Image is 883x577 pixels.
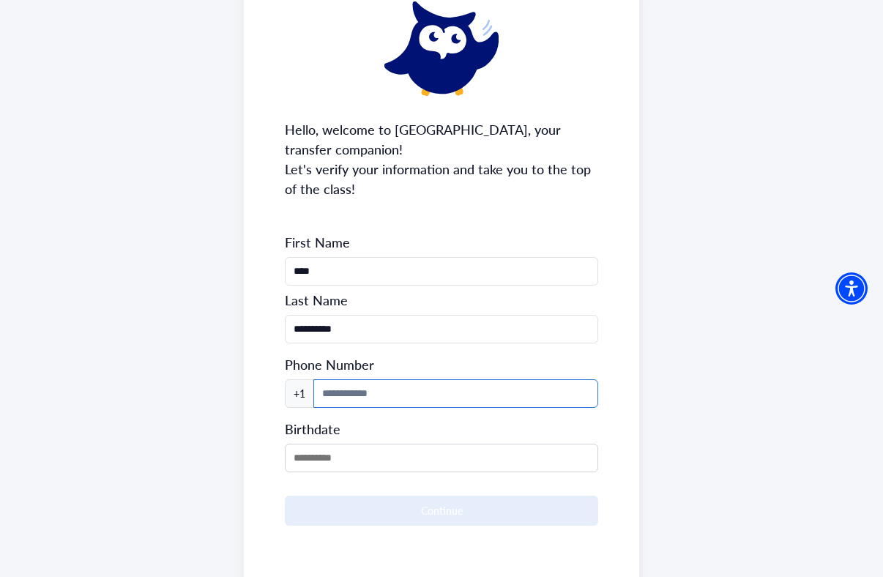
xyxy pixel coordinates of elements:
[285,379,314,408] span: +1
[285,234,598,251] span: First Name
[835,272,868,305] div: Accessibility Menu
[285,119,598,198] span: Hello, welcome to [GEOGRAPHIC_DATA], your transfer companion! Let's verify your information and t...
[384,1,499,96] img: eddy-waving
[285,420,340,438] span: Birthdate
[285,356,374,373] label: Phone Number
[285,291,598,309] span: Last Name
